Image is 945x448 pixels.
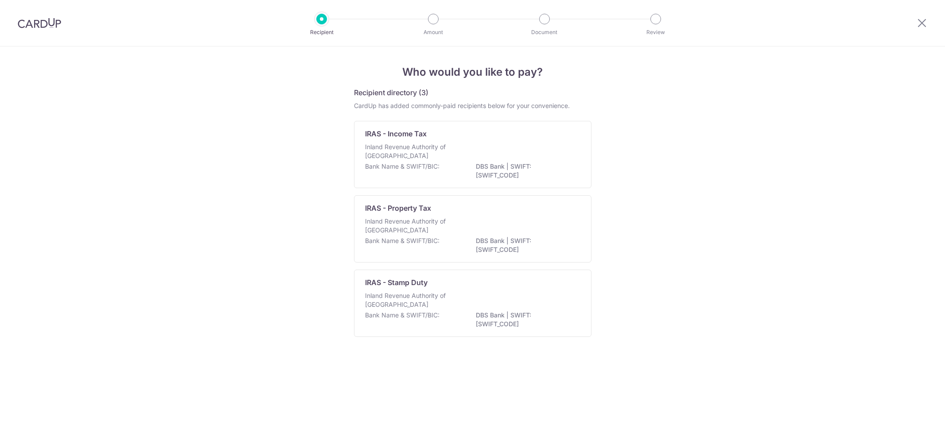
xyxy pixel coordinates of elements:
p: IRAS - Income Tax [365,128,427,139]
p: DBS Bank | SWIFT: [SWIFT_CODE] [476,162,575,180]
img: CardUp [18,18,61,28]
p: Document [512,28,577,37]
h5: Recipient directory (3) [354,87,428,98]
p: DBS Bank | SWIFT: [SWIFT_CODE] [476,236,575,254]
p: Bank Name & SWIFT/BIC: [365,162,439,171]
p: Recipient [289,28,354,37]
p: Bank Name & SWIFT/BIC: [365,236,439,245]
p: Bank Name & SWIFT/BIC: [365,311,439,320]
p: Amount [401,28,466,37]
h4: Who would you like to pay? [354,64,591,80]
p: Review [623,28,688,37]
p: DBS Bank | SWIFT: [SWIFT_CODE] [476,311,575,328]
iframe: Opens a widget where you can find more information [888,421,936,444]
p: IRAS - Stamp Duty [365,277,428,288]
p: Inland Revenue Authority of [GEOGRAPHIC_DATA] [365,143,459,160]
p: Inland Revenue Authority of [GEOGRAPHIC_DATA] [365,291,459,309]
p: IRAS - Property Tax [365,203,431,213]
p: Inland Revenue Authority of [GEOGRAPHIC_DATA] [365,217,459,235]
div: CardUp has added commonly-paid recipients below for your convenience. [354,101,591,110]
